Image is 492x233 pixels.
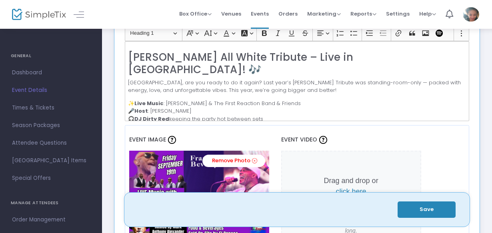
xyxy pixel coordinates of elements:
img: question-mark [168,136,176,144]
span: Special Offers [12,173,90,183]
a: Remove Photo [202,155,265,167]
span: Season Packages [12,120,90,131]
h4: GENERAL [11,48,91,64]
p: [GEOGRAPHIC_DATA], are you ready to do it again? Last year’s [PERSON_NAME] Tribute was standing-r... [128,79,466,94]
p: ✨ : [PERSON_NAME] & The First Reaction Band & Friends 🎤 : [PERSON_NAME] 🎧 keeping the party hot b... [128,100,466,131]
span: Order Management [12,215,90,225]
span: Reports [350,10,376,18]
h4: MANAGE ATTENDEES [11,195,91,211]
span: Orders [278,4,298,24]
span: Event Details [12,85,90,96]
span: Times & Tickets [12,103,90,113]
strong: Live Music [134,100,164,107]
span: Event Video [281,135,317,143]
h2: [PERSON_NAME] All White Tribute – Live in [GEOGRAPHIC_DATA]! 🎶 [128,51,466,76]
span: Marketing [307,10,341,18]
span: Settings [386,4,410,24]
button: Heading 1 [126,27,180,40]
span: Event Image [129,135,166,143]
div: Rich Text Editor, main [125,41,470,121]
span: Events [251,4,269,24]
span: Help [419,10,436,18]
strong: Host [134,107,148,115]
span: [GEOGRAPHIC_DATA] Items [12,155,90,166]
span: Venues [221,4,241,24]
span: click here [336,187,366,195]
span: Dashboard [12,68,90,78]
button: Save [398,201,456,218]
span: Heading 1 [130,28,172,38]
div: Editor toolbar [125,25,470,41]
span: Attendee Questions [12,138,90,148]
strong: DJ Dirty Red [134,115,169,123]
p: Drag and drop or [318,175,384,197]
span: Box Office [179,10,212,18]
img: question-mark [319,136,327,144]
